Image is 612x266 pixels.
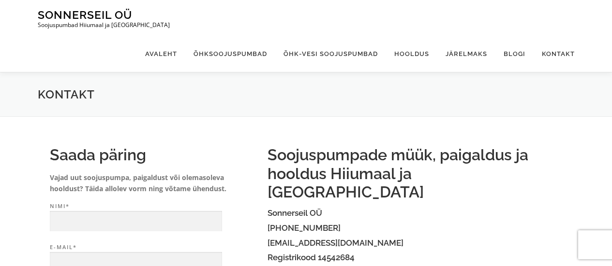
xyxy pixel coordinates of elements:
a: Hooldus [386,36,437,72]
h1: Kontakt [38,87,575,102]
a: Järelmaks [437,36,495,72]
a: Sonnerseil OÜ [38,8,132,21]
input: Nimi* [50,211,222,232]
a: Avaleht [137,36,185,72]
h2: Saada päring [50,146,258,164]
a: [EMAIL_ADDRESS][DOMAIN_NAME] [268,238,403,248]
a: Blogi [495,36,534,72]
p: Soojuspumbad Hiiumaal ja [GEOGRAPHIC_DATA] [38,22,170,28]
a: Kontakt [534,36,575,72]
a: Õhksoojuspumbad [185,36,275,72]
h2: Soojuspumpade müük, paigaldus ja hooldus Hiiumaal ja [GEOGRAPHIC_DATA] [268,146,563,201]
label: Nimi* [50,202,258,232]
strong: Vajad uut soojuspumpa, paigaldust või olemasoleva hooldust? Täida allolev vorm ning võtame ühendust. [50,173,226,194]
h4: Registrikood 14542684 [268,253,563,262]
h4: Sonnerseil OÜ [268,209,563,218]
h4: [PHONE_NUMBER] [268,224,563,233]
a: Õhk-vesi soojuspumbad [275,36,386,72]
